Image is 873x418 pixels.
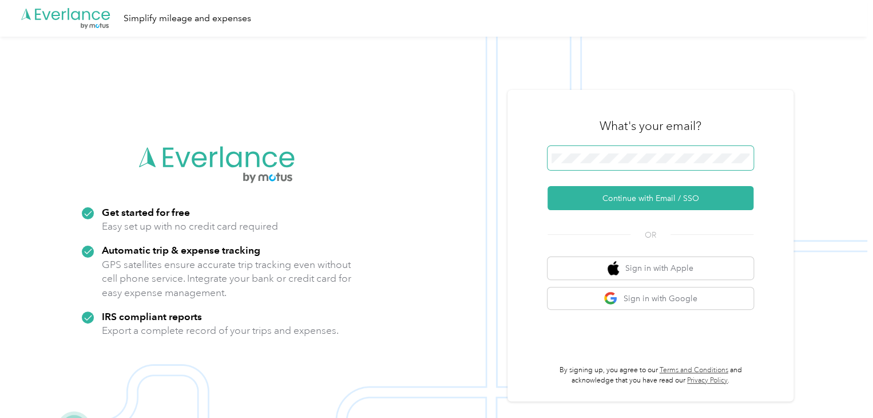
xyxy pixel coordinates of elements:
[547,186,753,210] button: Continue with Email / SSO
[102,324,339,338] p: Export a complete record of your trips and expenses.
[604,291,618,306] img: google logo
[547,287,753,310] button: google logoSign in with Google
[124,11,251,26] div: Simplify mileage and expenses
[608,261,619,275] img: apple logo
[660,366,728,374] a: Terms and Conditions
[102,206,190,218] strong: Get started for free
[630,229,670,241] span: OR
[102,258,352,300] p: GPS satellites ensure accurate trip tracking even without cell phone service. Integrate your bank...
[687,376,728,385] a: Privacy Policy
[547,257,753,279] button: apple logoSign in with Apple
[102,219,278,234] p: Easy set up with no credit card required
[102,244,260,256] strong: Automatic trip & expense tracking
[102,310,202,322] strong: IRS compliant reports
[547,365,753,385] p: By signing up, you agree to our and acknowledge that you have read our .
[600,118,701,134] h3: What's your email?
